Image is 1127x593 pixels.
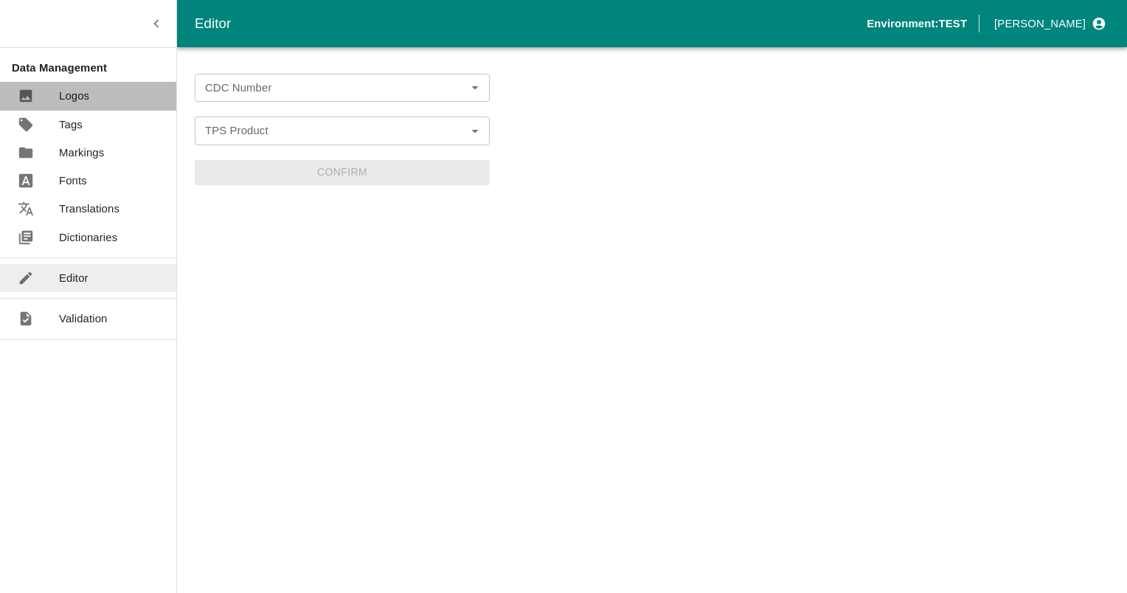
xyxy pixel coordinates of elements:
p: Dictionaries [59,229,117,246]
p: Tags [59,117,83,133]
p: Logos [59,88,89,104]
p: Editor [59,270,89,286]
p: [PERSON_NAME] [994,15,1086,32]
button: profile [988,11,1109,36]
button: Open [465,121,485,140]
div: Editor [195,13,867,35]
p: Fonts [59,173,87,189]
p: Translations [59,201,119,217]
p: Validation [59,311,108,327]
p: Markings [59,145,104,161]
p: Data Management [12,60,176,76]
button: Open [465,78,485,97]
p: Environment: TEST [867,15,967,32]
